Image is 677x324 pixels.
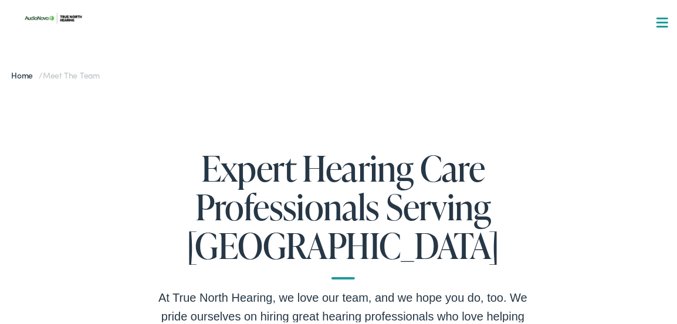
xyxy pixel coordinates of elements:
span: / [11,67,100,79]
h1: Expert Hearing Care Professionals Serving [GEOGRAPHIC_DATA] [155,146,531,277]
a: What We Offer [22,47,672,83]
a: Home [11,67,39,79]
span: Meet the Team [43,67,100,79]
